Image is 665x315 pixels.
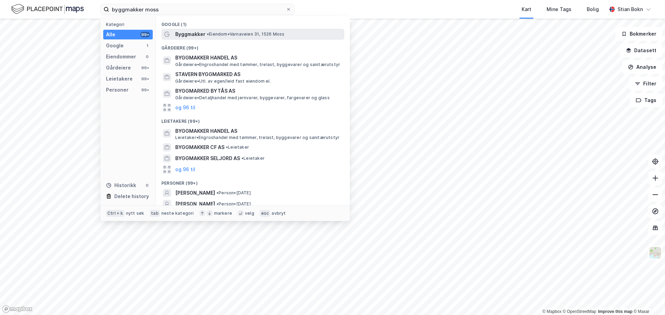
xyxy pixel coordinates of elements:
[156,113,350,126] div: Leietakere (99+)
[156,16,350,29] div: Google (1)
[630,93,662,107] button: Tags
[260,210,271,217] div: esc
[106,30,115,39] div: Alle
[144,54,150,59] div: 0
[563,309,596,314] a: OpenStreetMap
[216,201,219,206] span: •
[629,77,662,91] button: Filter
[150,210,160,217] div: tab
[144,183,150,188] div: 0
[587,5,599,13] div: Bolig
[175,95,330,101] span: Gårdeiere • Detaljhandel med jernvarer, byggevarer, fargevarer og glass
[622,60,662,74] button: Analyse
[106,210,125,217] div: Ctrl + k
[175,103,195,112] button: og 96 til
[207,31,209,37] span: •
[226,145,228,150] span: •
[175,30,205,38] span: Byggmakker
[522,5,531,13] div: Kart
[140,65,150,71] div: 99+
[140,87,150,93] div: 99+
[175,78,271,84] span: Gårdeiere • Utl. av egen/leid fast eiendom el.
[216,201,251,207] span: Person • [DATE]
[140,32,150,37] div: 99+
[207,31,285,37] span: Eiendom • Varnaveien 31, 1526 Moss
[175,165,195,174] button: og 96 til
[547,5,571,13] div: Mine Tags
[618,5,643,13] div: Stian Bokn
[598,309,632,314] a: Improve this map
[175,135,339,140] span: Leietaker • Engroshandel med tømmer, trelast, byggevarer og sanitærutstyr
[542,309,561,314] a: Mapbox
[245,211,254,216] div: velg
[175,154,240,163] span: BYGGMAKKER SELJORD AS
[620,44,662,57] button: Datasett
[144,43,150,48] div: 1
[175,127,342,135] span: BYGGMAKKER HANDEL AS
[126,211,144,216] div: nytt søk
[106,22,153,27] div: Kategori
[175,62,340,67] span: Gårdeiere • Engroshandel med tømmer, trelast, byggevarer og sanitærutstyr
[156,175,350,187] div: Personer (99+)
[272,211,286,216] div: avbryt
[175,54,342,62] span: BYGGMAKKER HANDEL AS
[241,156,243,161] span: •
[175,143,224,151] span: BYGGMAKKER CF AS
[630,282,665,315] div: Kontrollprogram for chat
[630,282,665,315] iframe: Chat Widget
[106,64,131,72] div: Gårdeiere
[106,75,133,83] div: Leietakere
[106,53,136,61] div: Eiendommer
[140,76,150,82] div: 99+
[175,200,215,208] span: [PERSON_NAME]
[216,190,251,196] span: Person • [DATE]
[156,40,350,52] div: Gårdeiere (99+)
[214,211,232,216] div: markere
[175,87,342,95] span: BYGGMARKED BYTÅS AS
[226,145,249,150] span: Leietaker
[106,181,136,189] div: Historikk
[241,156,265,161] span: Leietaker
[106,86,128,94] div: Personer
[175,70,342,78] span: STAVERN BYGGMARKED AS
[649,246,662,259] img: Z
[175,189,215,197] span: [PERSON_NAME]
[2,305,33,313] a: Mapbox homepage
[216,190,219,195] span: •
[114,192,149,201] div: Delete history
[161,211,194,216] div: neste kategori
[109,4,286,15] input: Søk på adresse, matrikkel, gårdeiere, leietakere eller personer
[106,41,124,50] div: Google
[615,27,662,41] button: Bokmerker
[11,3,84,15] img: logo.f888ab2527a4732fd821a326f86c7f29.svg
